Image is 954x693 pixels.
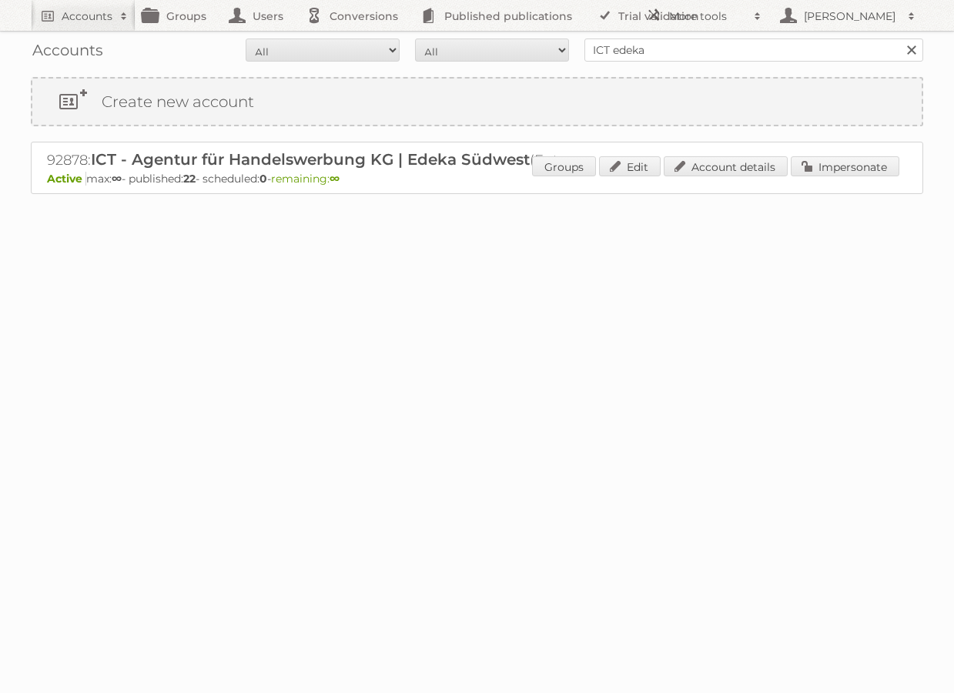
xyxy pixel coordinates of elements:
[669,8,746,24] h2: More tools
[183,172,196,186] strong: 22
[47,172,86,186] span: Active
[32,79,922,125] a: Create new account
[330,172,340,186] strong: ∞
[91,150,530,169] span: ICT - Agentur für Handelswerbung KG | Edeka Südwest
[47,172,907,186] p: max: - published: - scheduled: -
[271,172,340,186] span: remaining:
[800,8,900,24] h2: [PERSON_NAME]
[532,156,596,176] a: Groups
[259,172,267,186] strong: 0
[599,156,661,176] a: Edit
[664,156,788,176] a: Account details
[791,156,899,176] a: Impersonate
[62,8,112,24] h2: Accounts
[112,172,122,186] strong: ∞
[47,150,586,170] h2: 92878: (Enterprise ∞) - TRIAL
